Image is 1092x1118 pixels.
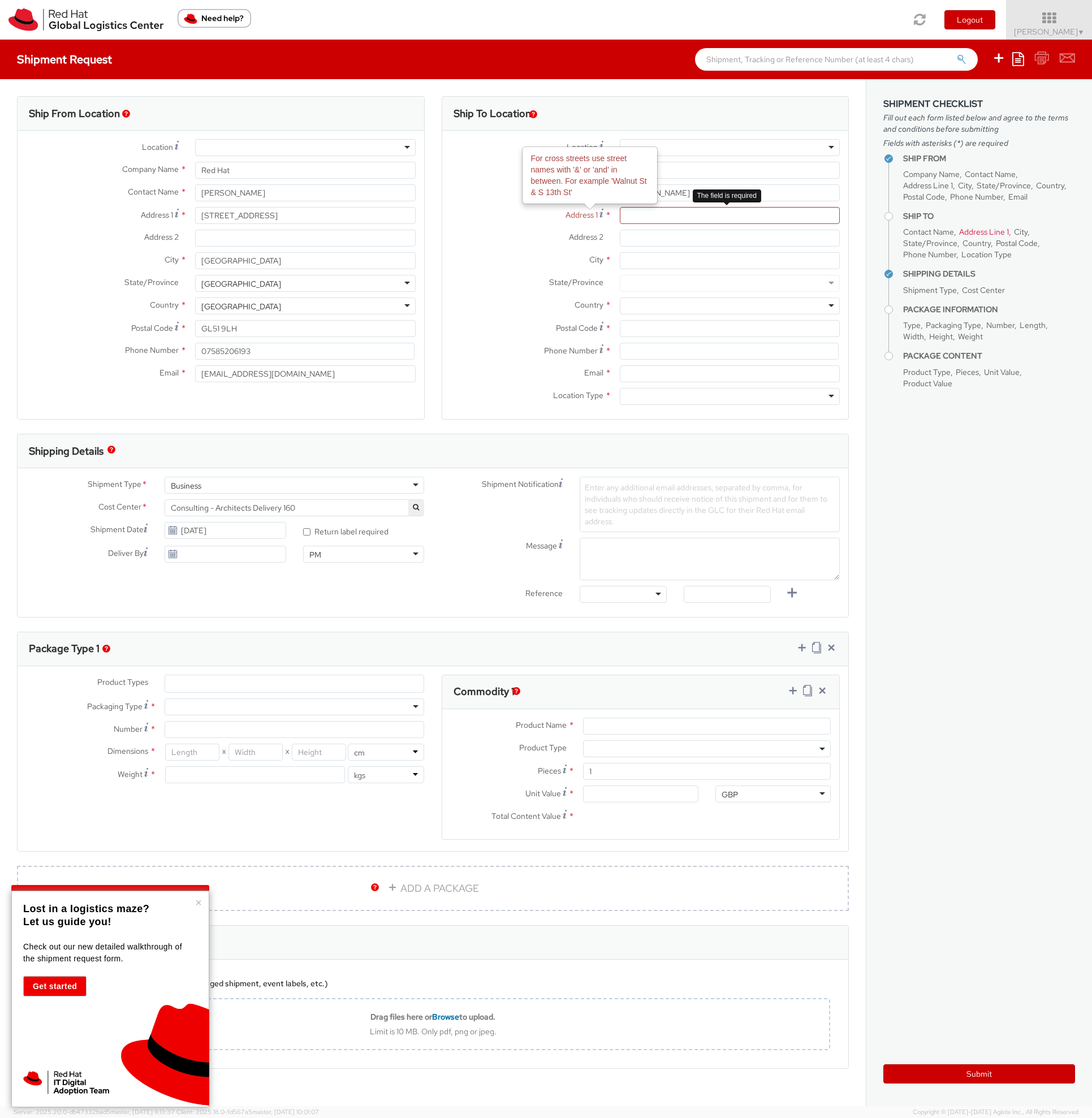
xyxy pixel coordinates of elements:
h4: Shipment Request [17,53,112,66]
span: Shipment Notification [482,478,559,490]
span: Packaging Type [926,320,981,330]
strong: Lost in a logistics maze? [23,903,149,914]
h4: Shipping Details [903,270,1075,278]
h3: Ship To Location [454,108,531,119]
span: X [283,744,292,761]
button: Close [195,897,202,908]
span: Shipment Type [88,478,141,491]
h3: Shipping Details [29,446,103,457]
span: Message [526,541,557,551]
span: Location Type [553,390,603,400]
input: Height [292,744,346,761]
span: Address 2 [569,232,603,242]
span: Email [1008,192,1028,202]
span: Copyright © [DATE]-[DATE] Agistix Inc., All Rights Reserved [913,1108,1078,1117]
h3: Ship From Location [29,108,120,119]
span: State/Province [977,180,1031,191]
span: Address Line 1 [903,180,953,191]
span: Phone Number [950,192,1003,202]
span: X [219,744,228,761]
span: State/Province [903,238,957,248]
div: GBP [722,789,738,800]
span: Length [1020,320,1046,330]
span: Postal Code [996,238,1038,248]
span: Consulting - Architects Delivery 160 [171,503,418,513]
h4: Package Content [903,352,1075,360]
span: Location [567,142,598,152]
span: Postal Code [903,192,945,202]
span: Address 1 [141,210,173,220]
span: master, [DATE] 11:13:37 [110,1108,175,1116]
div: Business [171,480,201,491]
span: City [1014,227,1028,237]
span: City [958,180,972,191]
span: Pieces [538,766,561,776]
span: Address 1 [566,210,598,220]
span: Weight [958,331,983,342]
span: Browse [432,1012,459,1022]
button: Need help? [178,9,251,28]
span: Number [114,724,143,734]
button: Get started [23,976,87,996]
a: ADD A PACKAGE [17,866,849,911]
div: [GEOGRAPHIC_DATA] [201,278,281,290]
span: ▼ [1078,28,1085,37]
span: Country [150,300,179,310]
input: Width [228,744,283,761]
p: Check out our new detailed walkthrough of the shipment request form. [23,941,195,965]
h3: Commodity 1 [454,686,515,697]
span: Shipment Type [903,285,957,295]
span: Phone Number [125,345,179,355]
span: Cost Center [98,501,141,514]
input: Length [165,744,219,761]
input: Return label required [303,528,310,536]
span: Country [1036,180,1064,191]
input: Shipment, Tracking or Reference Number (at least 4 chars) [695,48,978,71]
span: City [165,254,179,265]
span: Weight [118,769,143,779]
span: Product Value [903,378,952,389]
span: Number [986,320,1015,330]
span: Contact Name [903,227,954,237]
button: Logout [944,10,995,29]
span: Unit Value [984,367,1020,377]
b: Drag files here or to upload. [370,1012,495,1022]
span: Pieces [956,367,979,377]
span: Phone Number [544,346,598,356]
span: Address 2 [144,232,179,242]
span: Company Name [903,169,960,179]
span: Unit Value [525,788,561,798]
span: Phone Number [903,249,956,260]
span: State/Province [124,277,179,287]
h3: Package Type 1 [29,643,100,654]
span: Location [142,142,173,152]
span: Fields with asterisks (*) are required [883,137,1075,149]
span: Product Types [97,677,148,687]
span: State/Province [549,277,603,287]
span: Packaging Type [87,701,143,711]
span: Server: 2025.20.0-db47332bad5 [14,1108,175,1116]
span: Product Type [903,367,951,377]
span: Postal Code [556,323,598,333]
span: Cost Center [962,285,1005,295]
h4: Package Information [903,305,1075,314]
label: Return label required [303,524,390,537]
span: City [589,254,603,265]
span: Shipment Date [90,524,144,536]
h3: Shipment Checklist [883,99,1075,109]
span: Contact Name [128,187,179,197]
div: [GEOGRAPHIC_DATA] [201,301,281,312]
span: Location Type [961,249,1012,260]
span: Reference [525,588,563,598]
div: Add any other attachments (e.g. photo of packaged shipment, event labels, etc.) [36,978,830,989]
span: master, [DATE] 10:01:07 [252,1108,319,1116]
h4: Ship To [903,212,1075,221]
img: rh-logistics-00dfa346123c4ec078e1.svg [8,8,163,31]
div: Limit is 10 MB. Only pdf, png or jpeg. [37,1026,829,1037]
span: Total Content Value [491,811,561,821]
span: Client: 2025.18.0-fd567a5 [176,1108,319,1116]
span: Product Type [519,743,567,753]
div: PM [309,549,321,560]
span: Fill out each form listed below and agree to the terms and conditions before submitting [883,112,1075,135]
span: Enter any additional email addresses, separated by comma, for individuals who should receive noti... [585,482,827,526]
